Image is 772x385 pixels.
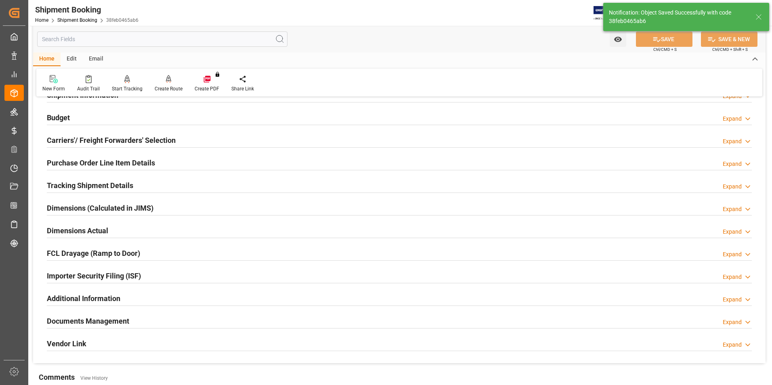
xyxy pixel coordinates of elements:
a: Home [35,17,48,23]
div: Share Link [231,85,254,92]
div: Expand [723,295,742,304]
div: Audit Trail [77,85,100,92]
div: Expand [723,318,742,326]
div: Expand [723,182,742,191]
button: SAVE [636,31,692,47]
h2: Comments [39,372,75,383]
div: Home [33,52,61,66]
div: Expand [723,250,742,259]
a: View History [80,375,108,381]
div: Expand [723,273,742,281]
h2: Importer Security Filing (ISF) [47,270,141,281]
h2: Dimensions Actual [47,225,108,236]
div: Shipment Booking [35,4,138,16]
h2: Additional Information [47,293,120,304]
input: Search Fields [37,31,287,47]
button: SAVE & NEW [701,31,757,47]
div: Email [83,52,109,66]
img: Exertis%20JAM%20-%20Email%20Logo.jpg_1722504956.jpg [594,6,621,20]
span: Ctrl/CMD + Shift + S [712,46,748,52]
div: Notification: Object Saved Successfully with code 38feb0465ab6 [609,8,748,25]
div: Edit [61,52,83,66]
h2: Dimensions (Calculated in JIMS) [47,203,153,213]
div: Start Tracking [112,85,143,92]
h2: Budget [47,112,70,123]
a: Shipment Booking [57,17,97,23]
div: Expand [723,115,742,123]
div: Expand [723,160,742,168]
div: New Form [42,85,65,92]
div: Expand [723,341,742,349]
div: Expand [723,137,742,146]
h2: Documents Management [47,316,129,326]
h2: Purchase Order Line Item Details [47,157,155,168]
span: Ctrl/CMD + S [653,46,677,52]
h2: Tracking Shipment Details [47,180,133,191]
h2: Vendor Link [47,338,86,349]
div: Create Route [155,85,183,92]
div: Expand [723,228,742,236]
button: open menu [610,31,626,47]
h2: FCL Drayage (Ramp to Door) [47,248,140,259]
h2: Carriers'/ Freight Forwarders' Selection [47,135,176,146]
div: Expand [723,205,742,213]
